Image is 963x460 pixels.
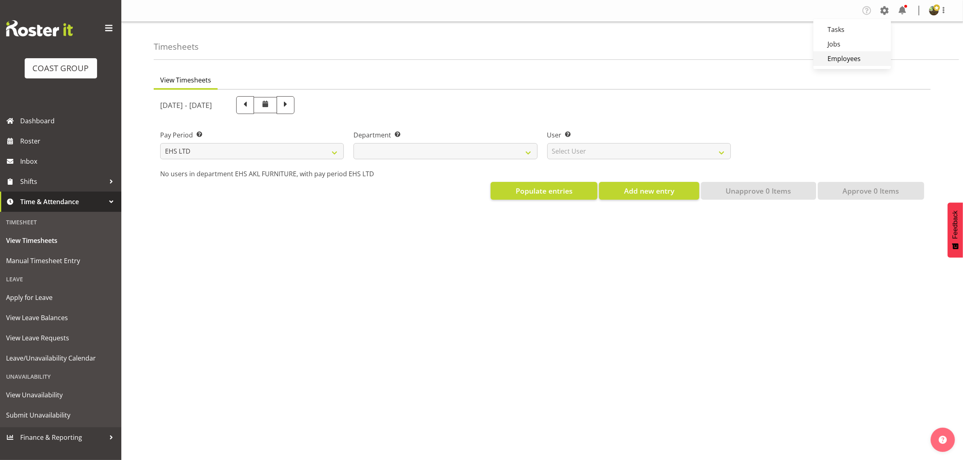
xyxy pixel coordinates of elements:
label: Department [353,130,537,140]
a: Tasks [813,22,891,37]
span: Manual Timesheet Entry [6,255,115,267]
label: User [547,130,731,140]
a: View Leave Requests [2,328,119,348]
img: filipo-iupelid4dee51ae661687a442d92e36fb44151.png [929,6,939,15]
span: Populate entries [516,186,573,196]
img: Rosterit website logo [6,20,73,36]
div: COAST GROUP [33,62,89,74]
a: View Leave Balances [2,308,119,328]
label: Pay Period [160,130,344,140]
span: View Leave Requests [6,332,115,344]
p: No users in department EHS AKL FURNITURE, with pay period EHS LTD [160,169,924,179]
span: Feedback [952,211,959,239]
span: Roster [20,135,117,147]
span: Time & Attendance [20,196,105,208]
button: Feedback - Show survey [948,203,963,257]
button: Add new entry [599,182,699,200]
span: Approve 0 Items [842,186,899,196]
div: Leave [2,271,119,287]
a: View Unavailability [2,385,119,405]
img: help-xxl-2.png [939,436,947,444]
span: View Timesheets [6,234,115,247]
span: Unapprove 0 Items [726,186,791,196]
span: Add new entry [624,186,674,196]
h4: Timesheets [154,42,199,51]
h5: [DATE] - [DATE] [160,101,212,110]
span: Dashboard [20,115,117,127]
span: Leave/Unavailability Calendar [6,352,115,364]
span: View Timesheets [160,75,211,85]
button: Populate entries [491,182,597,200]
a: Submit Unavailability [2,405,119,425]
span: View Leave Balances [6,312,115,324]
a: Manual Timesheet Entry [2,251,119,271]
button: Unapprove 0 Items [701,182,816,200]
a: Apply for Leave [2,287,119,308]
span: Submit Unavailability [6,409,115,421]
a: Employees [813,51,891,66]
div: Timesheet [2,214,119,230]
button: Approve 0 Items [818,182,924,200]
span: Shifts [20,175,105,188]
a: Leave/Unavailability Calendar [2,348,119,368]
div: Unavailability [2,368,119,385]
span: View Unavailability [6,389,115,401]
span: Inbox [20,155,117,167]
a: Jobs [813,37,891,51]
a: View Timesheets [2,230,119,251]
span: Finance & Reporting [20,431,105,443]
span: Apply for Leave [6,291,115,304]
